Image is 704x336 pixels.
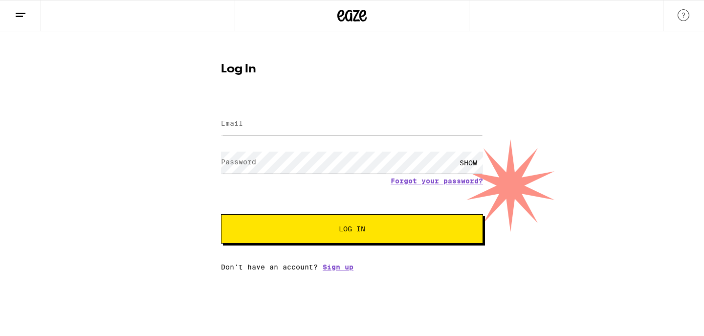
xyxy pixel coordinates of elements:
[339,225,365,232] span: Log In
[323,263,353,271] a: Sign up
[221,113,483,135] input: Email
[391,177,483,185] a: Forgot your password?
[221,263,483,271] div: Don't have an account?
[221,119,243,127] label: Email
[221,158,256,166] label: Password
[221,64,483,75] h1: Log In
[221,214,483,244] button: Log In
[454,152,483,174] div: SHOW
